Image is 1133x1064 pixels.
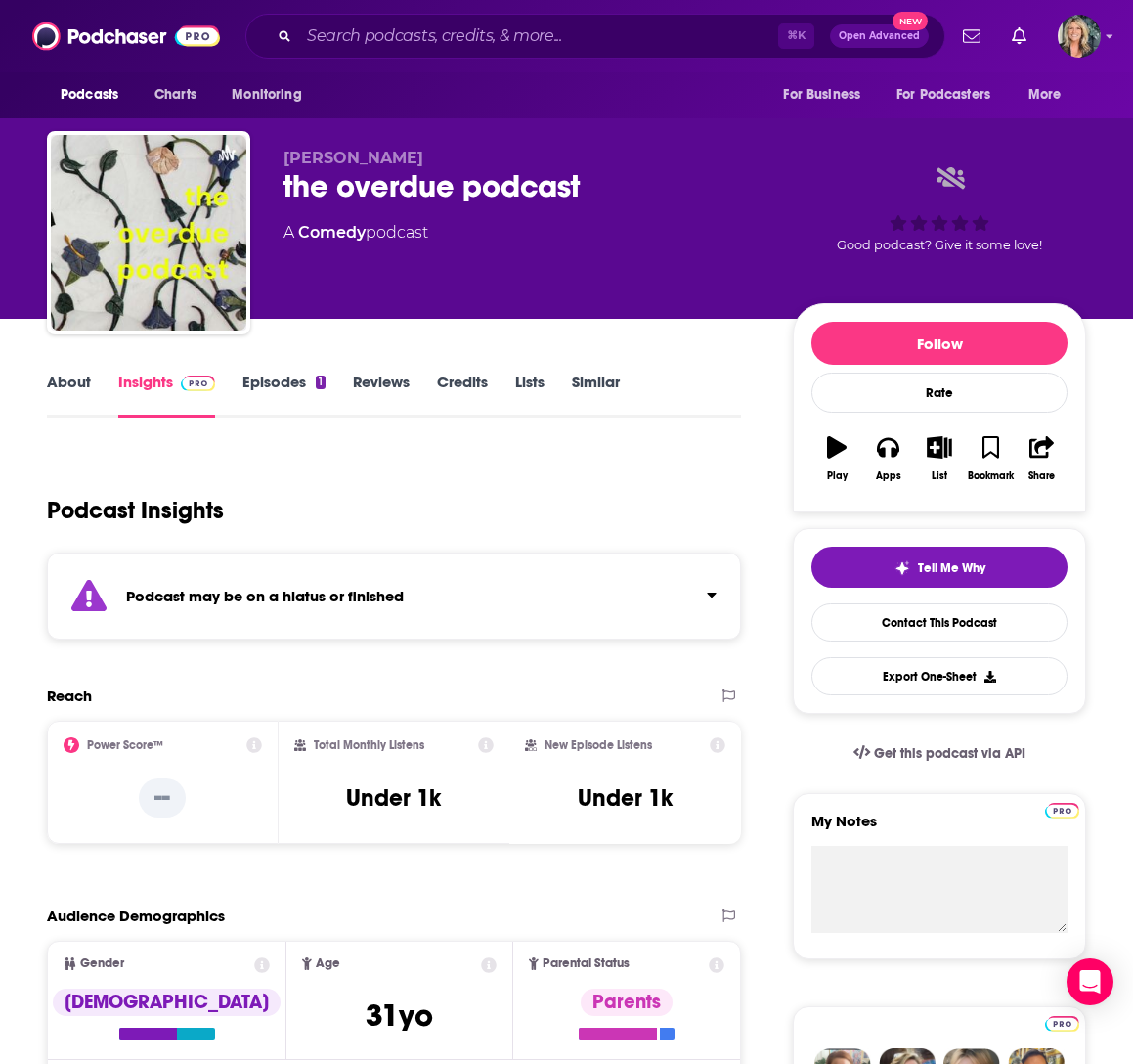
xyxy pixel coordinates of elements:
[1004,20,1034,53] a: Show notifications dropdown
[346,783,441,813] h3: Under 1k
[126,587,404,605] strong: Podcast may be on a hiatus or finished
[783,81,860,109] span: For Business
[515,373,545,418] a: Lists
[316,957,340,970] span: Age
[283,149,423,167] span: [PERSON_NAME]
[918,560,985,576] span: Tell Me Why
[811,423,862,494] button: Play
[51,135,246,331] img: the overdue podcast
[61,81,118,109] span: Podcasts
[1045,803,1079,819] img: Podchaser Pro
[139,778,186,818] p: --
[1058,15,1101,58] span: Logged in as lisa.beech
[154,81,196,109] span: Charts
[142,76,208,113] a: Charts
[545,738,652,752] h2: New Episode Listens
[793,149,1086,270] div: Good podcast? Give it some love!
[245,14,945,59] div: Search podcasts, credits, & more...
[1017,423,1068,494] button: Share
[572,373,620,418] a: Similar
[876,470,901,482] div: Apps
[811,603,1068,642] a: Contact This Podcast
[811,373,1068,413] div: Rate
[884,76,1019,113] button: open menu
[837,238,1042,252] span: Good podcast? Give it some love!
[811,812,1068,846] label: My Notes
[827,470,848,482] div: Play
[242,373,326,418] a: Episodes1
[47,687,92,705] h2: Reach
[932,470,947,482] div: List
[1028,470,1055,482] div: Share
[778,23,814,49] span: ⌘ K
[830,24,929,48] button: Open AdvancedNew
[298,223,366,242] a: Comedy
[862,423,913,494] button: Apps
[893,12,928,30] span: New
[1045,1013,1079,1032] a: Pro website
[47,553,741,640] section: Click to expand status details
[955,20,988,53] a: Show notifications dropdown
[53,989,281,1016] div: [DEMOGRAPHIC_DATA]
[232,81,301,109] span: Monitoring
[1058,15,1101,58] img: User Profile
[87,738,163,752] h2: Power Score™
[1067,958,1113,1005] div: Open Intercom Messenger
[1045,800,1079,819] a: Pro website
[47,907,225,925] h2: Audience Demographics
[811,547,1068,588] button: tell me why sparkleTell Me Why
[811,322,1068,365] button: Follow
[299,21,778,52] input: Search podcasts, credits, & more...
[118,373,215,418] a: InsightsPodchaser Pro
[80,957,124,970] span: Gender
[1045,1016,1079,1032] img: Podchaser Pro
[965,423,1016,494] button: Bookmark
[283,221,428,244] div: A podcast
[47,496,224,525] h1: Podcast Insights
[896,81,990,109] span: For Podcasters
[914,423,965,494] button: List
[874,745,1025,762] span: Get this podcast via API
[353,373,410,418] a: Reviews
[811,657,1068,695] button: Export One-Sheet
[47,76,144,113] button: open menu
[437,373,488,418] a: Credits
[578,783,673,813] h3: Under 1k
[1015,76,1086,113] button: open menu
[839,31,920,41] span: Open Advanced
[47,373,91,418] a: About
[1028,81,1062,109] span: More
[181,376,215,391] img: Podchaser Pro
[1058,15,1101,58] button: Show profile menu
[894,560,910,576] img: tell me why sparkle
[968,470,1014,482] div: Bookmark
[316,376,326,389] div: 1
[769,76,885,113] button: open menu
[218,76,327,113] button: open menu
[581,989,673,1016] div: Parents
[314,738,424,752] h2: Total Monthly Listens
[366,997,433,1035] span: 31 yo
[32,18,220,55] img: Podchaser - Follow, Share and Rate Podcasts
[543,957,630,970] span: Parental Status
[838,730,1041,777] a: Get this podcast via API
